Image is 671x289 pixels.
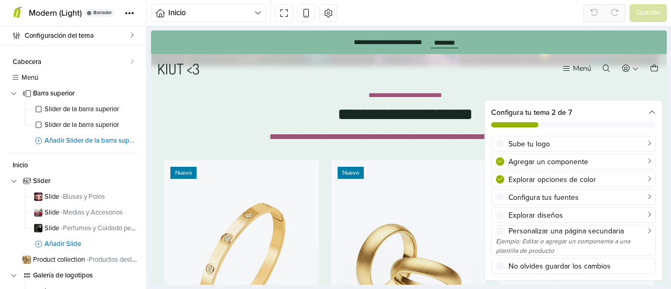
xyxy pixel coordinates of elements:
button: Buscar [449,31,462,46]
span: Inicio [13,162,138,169]
img: 32 [23,255,31,264]
span: Slide [45,225,138,232]
span: Barra superior [33,90,138,97]
a: Slider de la barra superior [31,101,138,117]
span: Borrador [93,10,112,15]
div: Personalizar una página secundaria [508,226,651,237]
a: Slider [8,173,138,189]
button: Acceso [468,31,490,46]
span: Slider de la barra superior [45,122,138,129]
span: Inicio [168,7,254,19]
div: Nuevo [354,136,381,148]
img: 32 [34,192,42,201]
a: Slide -Perfumes y Cuidado personal [31,220,138,236]
div: Explorar opciones de color [508,174,651,185]
div: No olvides guardar los cambios [508,261,651,272]
span: - Medias y Accesorios [61,208,123,217]
span: Galería de logotipos [33,272,138,279]
a: Product collection -Productos destacados [8,252,138,267]
span: Guardar [636,8,660,18]
div: Configura tus fuentes [508,192,651,203]
span: Cabecera [13,59,130,66]
a: KIUT <3 [6,31,49,46]
a: Slide -Medias y Accesorios [31,205,138,220]
span: Configuración del tema [25,28,130,43]
span: Modern (Light) [29,8,82,18]
span: Slider [33,178,138,185]
div: Nuevo [187,136,213,148]
img: 32 [34,224,42,232]
a: Añadir Slider de la barra superior [20,133,138,148]
a: Galería de logotipos [8,267,138,283]
a: Sube tu logo [491,136,656,152]
button: Menú [409,31,442,46]
img: 32 [34,208,42,217]
button: Carro [497,31,510,46]
span: - Blusas y Polos [61,192,105,201]
button: Inicio [151,4,266,22]
div: Menú [422,35,440,42]
span: Añadir Slide [45,241,138,248]
button: Guardar [630,4,667,22]
div: Ejemplo: Editar o agregar un componente a una plantilla de producto [496,237,651,255]
a: Menú [8,70,138,85]
span: - Productos destacados [86,255,153,264]
span: - Perfumes y Cuidado personal [61,224,149,232]
div: Nuevo [19,136,46,148]
span: Product collection [33,256,138,263]
span: Menú [21,74,138,81]
span: Slide [45,209,138,216]
div: Configura tu tema 2 de 7 [485,101,662,134]
a: Slide -Blusas y Polos [31,189,138,205]
span: Slide [45,194,138,200]
a: Añadir Slide [20,236,138,252]
div: Configura tu tema 2 de 7 [491,107,656,118]
div: Explorar diseños [508,210,651,221]
span: Slider de la barra superior [45,106,138,113]
a: Slider de la barra superior [31,117,138,133]
span: Añadir Slider de la barra superior [45,137,138,144]
a: Cabecera [8,54,138,70]
div: Sube tu logo [508,138,651,149]
div: Agregar un componente [508,156,651,167]
a: Barra superior [8,85,138,101]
